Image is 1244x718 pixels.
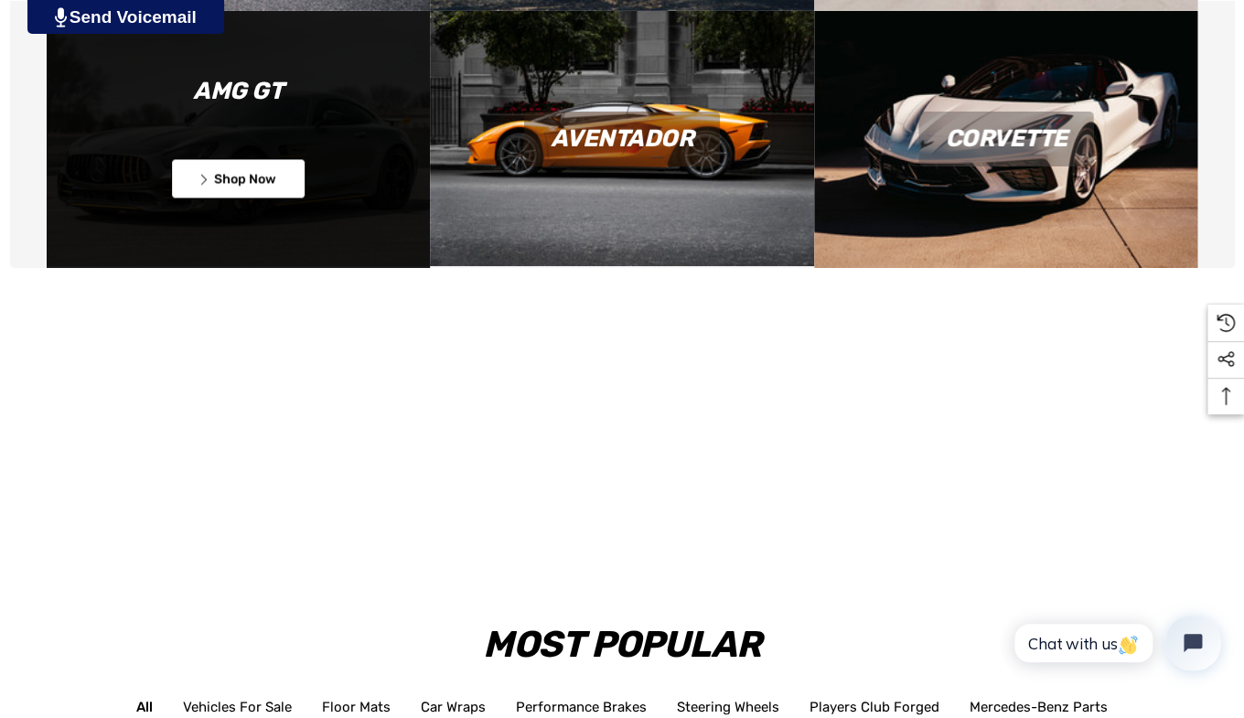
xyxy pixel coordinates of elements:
[524,112,720,166] span: AVENTADOR
[55,7,67,27] img: PjwhLS0gR2VuZXJhdG9yOiBHcmF2aXQuaW8gLS0+PHN2ZyB4bWxucz0iaHR0cDovL3d3dy53My5vcmcvMjAwMC9zdmciIHhtb...
[814,11,1198,268] img: Image Banner
[10,268,418,540] a: Image Banner Carbon Ceramic Brake Rotors & Pads
[1217,350,1235,369] svg: Social Media
[826,486,1234,509] p: OEM & Custom
[196,175,210,186] svg: Icon arrow left
[826,428,1234,483] div: Forged Wheels
[1000,600,1236,686] iframe: Tidio Chat
[826,268,1234,540] a: Image Banner Forged Wheels OEM & Custom
[10,486,418,509] p: Brake Rotors & Pads
[418,428,826,483] div: Carbon Fiber
[1207,387,1244,405] svg: Top
[171,159,306,199] a: Icon arrow left Shop Now
[918,112,1094,166] span: Corvette
[47,65,431,120] div: AMG GT
[418,268,826,540] a: Image Banner Carbon Fiber Steering Wheels
[10,428,418,483] div: Carbon Ceramic
[430,11,814,266] img: Image Banner
[1217,314,1235,332] svg: Recently Viewed
[418,486,826,509] p: Steering Wheels
[94,617,1150,672] h2: Most Popular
